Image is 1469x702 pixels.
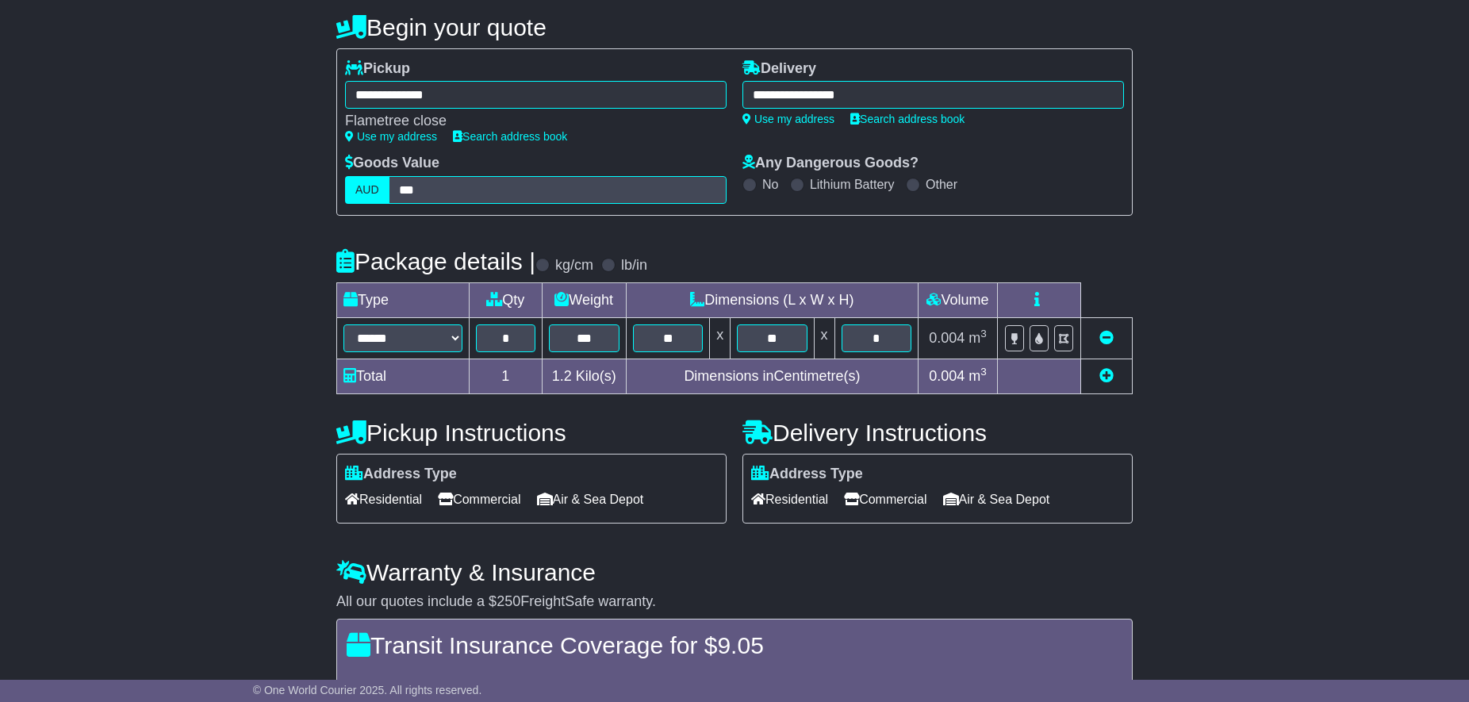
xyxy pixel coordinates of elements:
span: Commercial [844,487,926,512]
span: © One World Courier 2025. All rights reserved. [253,684,482,696]
td: Dimensions in Centimetre(s) [626,359,918,394]
td: Type [337,283,470,318]
span: Residential [345,487,422,512]
label: Lithium Battery [810,177,895,192]
label: Delivery [742,60,816,78]
label: AUD [345,176,389,204]
label: Address Type [345,466,457,483]
span: 250 [497,593,520,609]
label: Any Dangerous Goods? [742,155,919,172]
h4: Package details | [336,248,535,274]
a: Use my address [345,130,437,143]
label: kg/cm [555,257,593,274]
td: x [710,318,731,359]
span: Air & Sea Depot [537,487,644,512]
td: Qty [470,283,543,318]
span: Air & Sea Depot [943,487,1050,512]
a: Add new item [1099,368,1114,384]
td: x [814,318,834,359]
td: Weight [542,283,626,318]
a: Use my address [742,113,834,125]
label: Other [926,177,957,192]
td: Dimensions (L x W x H) [626,283,918,318]
sup: 3 [980,366,987,378]
span: Residential [751,487,828,512]
td: Volume [918,283,997,318]
label: Pickup [345,60,410,78]
td: Total [337,359,470,394]
span: 0.004 [929,368,965,384]
a: Remove this item [1099,330,1114,346]
h4: Delivery Instructions [742,420,1133,446]
span: 0.004 [929,330,965,346]
h4: Begin your quote [336,14,1133,40]
sup: 3 [980,328,987,339]
span: m [968,368,987,384]
label: Goods Value [345,155,439,172]
div: All our quotes include a $ FreightSafe warranty. [336,593,1133,611]
td: 1 [470,359,543,394]
a: Search address book [850,113,965,125]
span: 9.05 [717,632,763,658]
label: lb/in [621,257,647,274]
label: No [762,177,778,192]
label: Address Type [751,466,863,483]
h4: Transit Insurance Coverage for $ [347,632,1122,658]
div: Flametree close [345,113,711,130]
td: Kilo(s) [542,359,626,394]
span: 1.2 [552,368,572,384]
h4: Pickup Instructions [336,420,727,446]
span: Commercial [438,487,520,512]
span: m [968,330,987,346]
h4: Warranty & Insurance [336,559,1133,585]
a: Search address book [453,130,567,143]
